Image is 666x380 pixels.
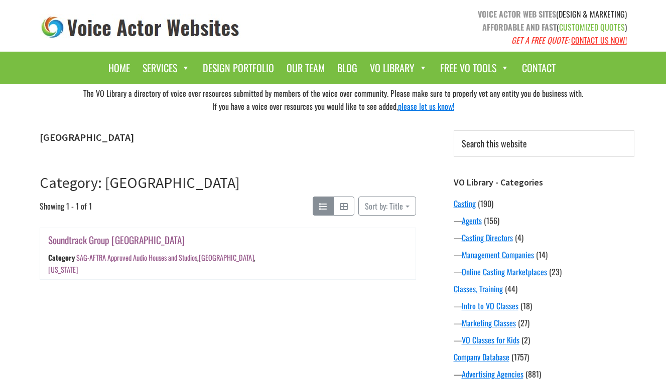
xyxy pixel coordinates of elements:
[525,368,541,380] span: (881)
[454,215,634,227] div: —
[48,253,255,275] div: , ,
[398,100,454,112] a: please let us know!
[454,266,634,278] div: —
[517,57,561,79] a: Contact
[454,249,634,261] div: —
[40,131,416,143] h1: [GEOGRAPHIC_DATA]
[435,57,514,79] a: Free VO Tools
[462,368,523,380] a: Advertising Agencies
[454,177,634,188] h3: VO Library - Categories
[462,232,513,244] a: Casting Directors
[103,57,135,79] a: Home
[454,283,503,295] a: Classes, Training
[462,266,547,278] a: Online Casting Marketplaces
[454,317,634,329] div: —
[505,283,517,295] span: (44)
[365,57,433,79] a: VO Library
[511,34,569,46] em: GET A FREE QUOTE:
[478,198,493,210] span: (190)
[462,317,516,329] a: Marketing Classes
[40,14,241,41] img: voice_actor_websites_logo
[454,198,476,210] a: Casting
[482,21,557,33] strong: AFFORDABLE AND FAST
[198,253,253,263] a: [GEOGRAPHIC_DATA]
[32,84,634,115] div: The VO Library a directory of voice over resources submitted by members of the voice over communi...
[521,334,530,346] span: (2)
[549,266,562,278] span: (23)
[138,57,195,79] a: Services
[571,34,627,46] a: CONTACT US NOW!
[40,173,416,295] article: Category: Boston
[454,300,634,312] div: —
[76,253,197,263] a: SAG-AFTRA Approved Audio Houses and Studios
[559,21,625,33] span: CUSTOMIZED QUOTES
[454,351,509,363] a: Company Database
[454,334,634,346] div: —
[462,215,482,227] a: Agents
[48,264,78,275] a: [US_STATE]
[454,368,634,380] div: —
[462,300,518,312] a: Intro to VO Classes
[198,57,279,79] a: Design Portfolio
[48,233,185,247] a: Soundtrack Group [GEOGRAPHIC_DATA]
[462,249,534,261] a: Management Companies
[454,232,634,244] div: —
[282,57,330,79] a: Our Team
[40,173,240,192] a: Category: [GEOGRAPHIC_DATA]
[518,317,529,329] span: (27)
[511,351,529,363] span: (1757)
[454,130,634,157] input: Search this website
[332,57,362,79] a: Blog
[40,197,92,216] span: Showing 1 - 1 of 1
[462,334,519,346] a: VO Classes for Kids
[478,8,556,20] strong: VOICE ACTOR WEB SITES
[484,215,499,227] span: (156)
[358,197,416,216] button: Sort by: Title
[520,300,532,312] span: (18)
[48,253,75,263] div: Category
[515,232,523,244] span: (4)
[341,8,627,47] p: (DESIGN & MARKETING) ( )
[536,249,548,261] span: (14)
